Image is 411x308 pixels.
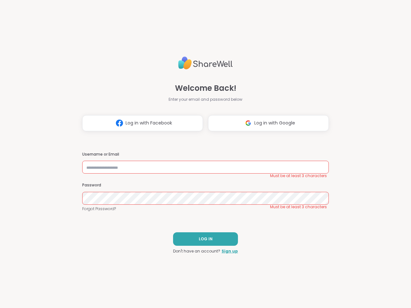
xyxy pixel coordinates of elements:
img: ShareWell Logomark [242,117,254,129]
button: Log in with Google [208,115,329,131]
a: Sign up [222,248,238,254]
span: Must be at least 3 characters [270,204,327,210]
button: LOG IN [173,232,238,246]
a: Forgot Password? [82,206,329,212]
button: Log in with Facebook [82,115,203,131]
img: ShareWell Logo [178,54,233,72]
span: Log in with Facebook [126,120,172,126]
img: ShareWell Logomark [113,117,126,129]
h3: Password [82,183,329,188]
span: Must be at least 3 characters [270,173,327,178]
h3: Username or Email [82,152,329,157]
span: Welcome Back! [175,82,236,94]
span: Log in with Google [254,120,295,126]
span: Don't have an account? [173,248,220,254]
span: LOG IN [199,236,213,242]
span: Enter your email and password below [169,97,242,102]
